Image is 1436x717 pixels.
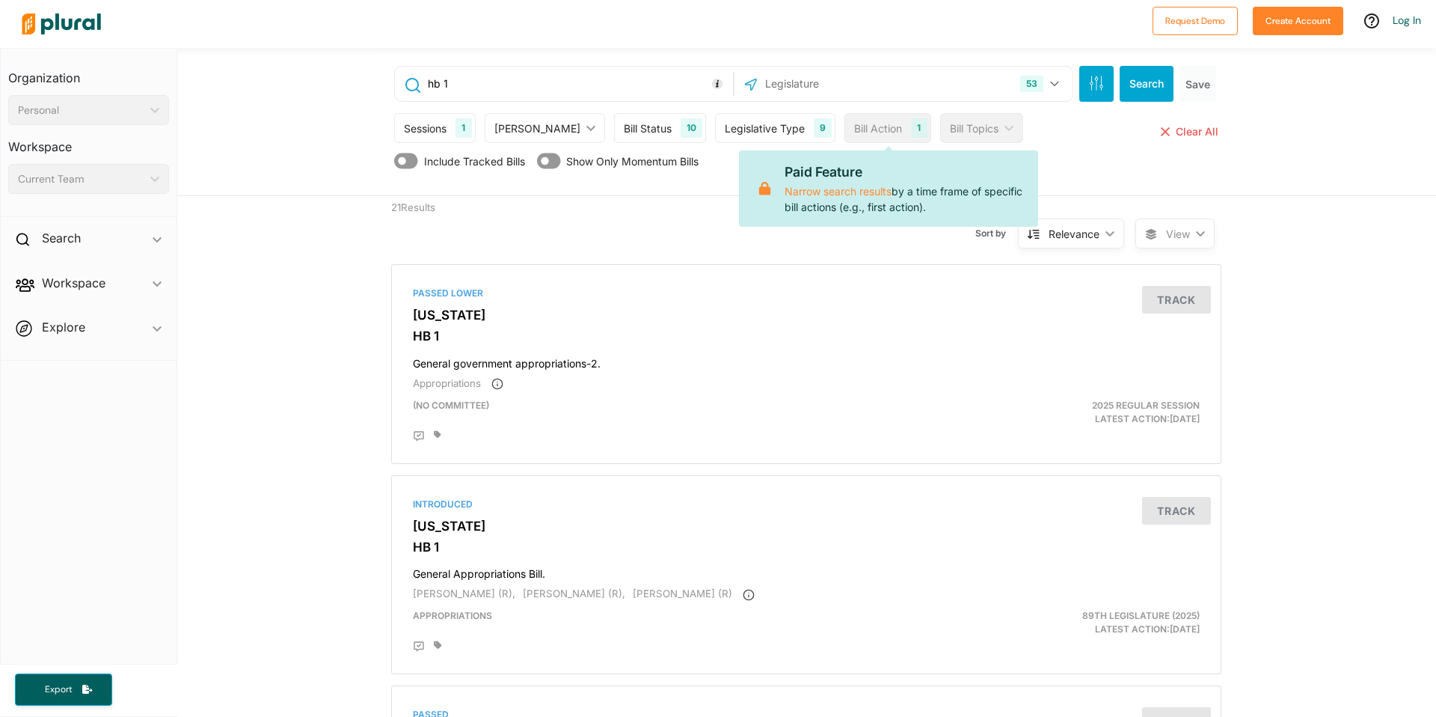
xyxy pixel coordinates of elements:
div: Tooltip anchor [711,77,724,91]
span: Show Only Momentum Bills [566,153,699,169]
button: Export [15,674,112,706]
span: 89th Legislature (2025) [1082,610,1200,621]
div: 9 [814,118,832,138]
span: Sort by [975,227,1018,240]
div: Passed Lower [413,287,1200,300]
button: Create Account [1253,7,1343,35]
button: Request Demo [1153,7,1238,35]
div: Add tags [434,641,441,650]
span: Export [34,683,82,696]
button: Search [1120,66,1173,102]
h3: HB 1 [413,540,1200,555]
h3: Workspace [8,125,169,158]
h3: [US_STATE] [413,308,1200,323]
div: Relevance [1049,226,1099,242]
div: Add Position Statement [413,641,425,653]
span: Search Filters [1089,76,1104,88]
a: Create Account [1253,12,1343,28]
div: Introduced [413,498,1200,511]
div: Add tags [434,430,441,439]
button: Save [1179,66,1216,102]
a: Log In [1393,13,1421,27]
div: [PERSON_NAME] [494,120,580,136]
div: Bill Action [854,120,902,136]
button: Track [1142,497,1211,525]
span: [PERSON_NAME] (R), [523,588,625,599]
div: Personal [18,103,144,118]
span: Appropriations [413,610,492,621]
div: 1 [455,118,471,138]
h4: General Appropriations Bill. [413,561,1200,581]
input: Enter keywords, bill # or legislator name [426,70,729,98]
div: Current Team [18,171,144,187]
p: by a time frame of specific bill actions (e.g., first action). [785,162,1026,215]
div: Add Position Statement [413,430,425,442]
span: View [1166,226,1190,242]
span: [PERSON_NAME] (R), [413,588,515,599]
input: Legislature [764,70,924,98]
a: Request Demo [1153,12,1238,28]
span: Appropriations [413,377,481,389]
a: Narrow search results [785,185,892,198]
h3: [US_STATE] [413,519,1200,534]
h2: Search [42,230,81,246]
h4: General government appropriations-2. [413,350,1200,370]
div: 1 [911,118,927,138]
button: Track [1142,286,1211,314]
div: Bill Status [624,120,672,136]
div: Latest Action: [DATE] [942,399,1212,426]
h3: HB 1 [413,329,1200,344]
button: Clear All [1158,113,1221,150]
div: 53 [1020,76,1043,92]
span: 2025 Regular Session [1092,400,1200,411]
div: Legislative Type [725,120,805,136]
div: Bill Topics [950,120,998,136]
div: Sessions [404,120,447,136]
div: Latest Action: [DATE] [942,609,1212,636]
div: (no committee) [402,399,941,426]
p: Paid Feature [785,162,1026,182]
button: 53 [1014,70,1069,98]
div: 21 Results [380,196,593,253]
div: 10 [681,118,702,138]
span: [PERSON_NAME] (R) [633,588,732,599]
span: Clear All [1176,125,1218,138]
span: Include Tracked Bills [424,153,525,169]
h3: Organization [8,56,169,89]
